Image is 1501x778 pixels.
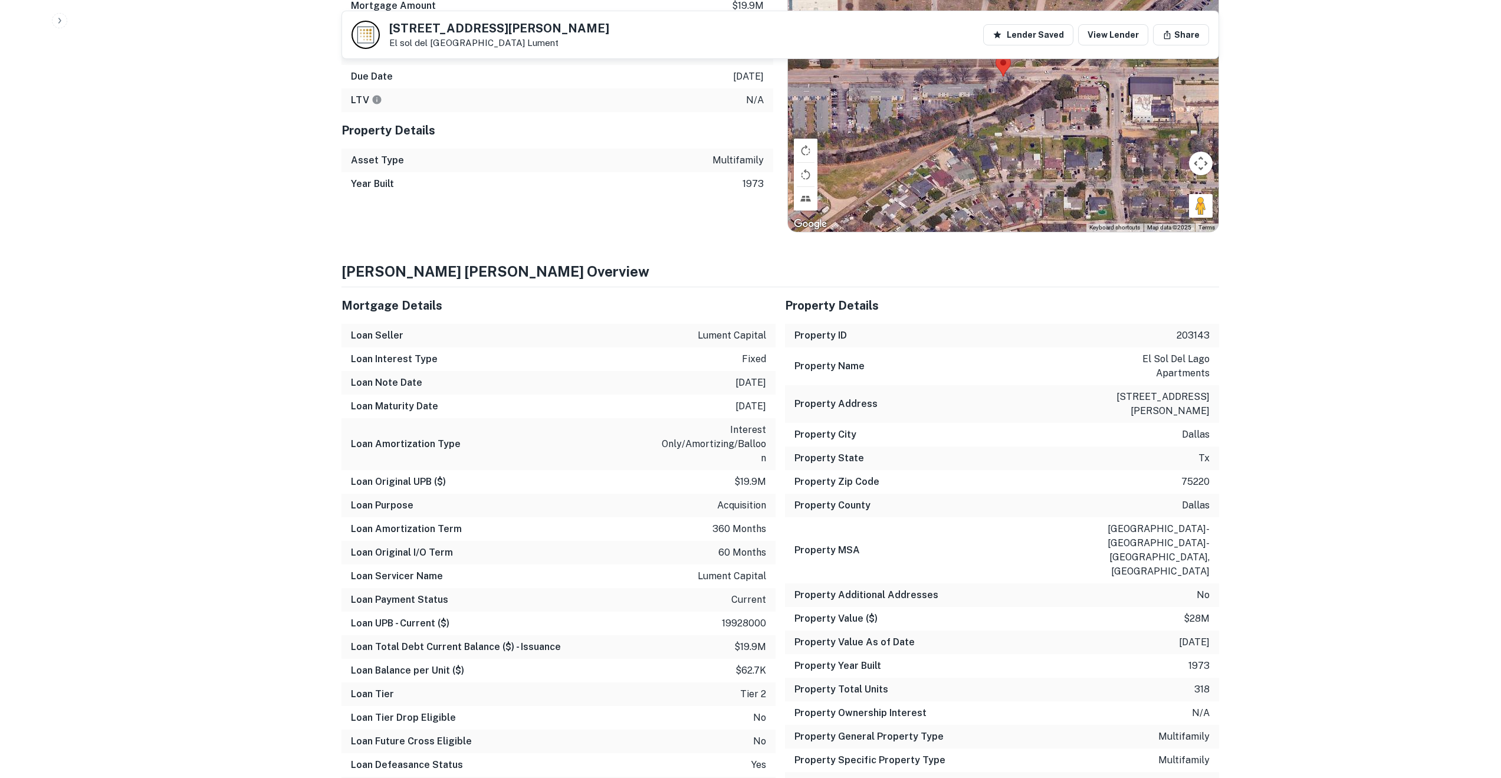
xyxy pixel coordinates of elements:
[1103,522,1210,579] p: [GEOGRAPHIC_DATA]-[GEOGRAPHIC_DATA]-[GEOGRAPHIC_DATA], [GEOGRAPHIC_DATA]
[351,522,462,536] h6: Loan Amortization Term
[351,329,403,343] h6: Loan Seller
[740,687,766,701] p: tier 2
[1189,194,1213,218] button: Drag Pegman onto the map to open Street View
[794,359,865,373] h6: Property Name
[351,546,453,560] h6: Loan Original I/O Term
[794,635,915,649] h6: Property Value As of Date
[1189,152,1213,175] button: Map camera controls
[351,376,422,390] h6: Loan Note Date
[1181,475,1210,489] p: 75220
[785,297,1219,314] h5: Property Details
[722,616,766,631] p: 19928000
[698,569,766,583] p: lument capital
[1158,753,1210,767] p: multifamily
[1078,24,1148,45] a: View Lender
[351,569,443,583] h6: Loan Servicer Name
[753,734,766,749] p: no
[341,261,1219,282] h4: [PERSON_NAME] [PERSON_NAME] Overview
[794,451,864,465] h6: Property State
[1153,24,1209,45] button: Share
[1103,390,1210,418] p: [STREET_ADDRESS][PERSON_NAME]
[794,163,817,186] button: Rotate map counterclockwise
[794,682,888,697] h6: Property Total Units
[1192,706,1210,720] p: n/a
[351,616,449,631] h6: Loan UPB - Current ($)
[794,329,847,343] h6: Property ID
[698,329,766,343] p: lument capital
[351,475,446,489] h6: Loan Original UPB ($)
[351,734,472,749] h6: Loan Future Cross Eligible
[1197,588,1210,602] p: no
[751,758,766,772] p: yes
[1103,352,1210,380] p: el sol del lago apartments
[527,38,559,48] a: Lument
[753,711,766,725] p: no
[351,664,464,678] h6: Loan Balance per Unit ($)
[1177,329,1210,343] p: 203143
[794,612,878,626] h6: Property Value ($)
[742,352,766,366] p: fixed
[794,428,856,442] h6: Property City
[351,437,461,451] h6: Loan Amortization Type
[351,640,561,654] h6: Loan Total Debt Current Balance ($) - Issuance
[1442,684,1501,740] iframe: Chat Widget
[731,593,766,607] p: current
[791,216,830,232] img: Google
[735,376,766,390] p: [DATE]
[351,153,404,168] h6: Asset Type
[794,753,945,767] h6: Property Specific Property Type
[794,706,927,720] h6: Property Ownership Interest
[341,297,776,314] h5: Mortgage Details
[794,397,878,411] h6: Property Address
[351,70,393,84] h6: Due Date
[1198,451,1210,465] p: tx
[660,423,766,465] p: interest only/amortizing/balloon
[1182,498,1210,513] p: dallas
[1194,682,1210,697] p: 318
[351,352,438,366] h6: Loan Interest Type
[351,177,394,191] h6: Year Built
[712,153,764,168] p: multifamily
[1158,730,1210,744] p: multifamily
[794,139,817,162] button: Rotate map clockwise
[717,498,766,513] p: acquisition
[351,399,438,413] h6: Loan Maturity Date
[735,664,766,678] p: $62.7k
[718,546,766,560] p: 60 months
[351,593,448,607] h6: Loan Payment Status
[733,70,764,84] p: [DATE]
[351,93,382,107] h6: LTV
[791,216,830,232] a: Open this area in Google Maps (opens a new window)
[351,498,413,513] h6: Loan Purpose
[1184,612,1210,626] p: $28m
[734,475,766,489] p: $19.9m
[389,38,609,48] p: El sol del [GEOGRAPHIC_DATA]
[1147,224,1191,231] span: Map data ©2025
[794,543,860,557] h6: Property MSA
[1198,224,1215,231] a: Terms (opens in new tab)
[794,588,938,602] h6: Property Additional Addresses
[351,758,463,772] h6: Loan Defeasance Status
[735,399,766,413] p: [DATE]
[743,177,764,191] p: 1973
[1179,635,1210,649] p: [DATE]
[351,687,394,701] h6: Loan Tier
[351,711,456,725] h6: Loan Tier Drop Eligible
[712,522,766,536] p: 360 months
[794,498,871,513] h6: Property County
[389,22,609,34] h5: [STREET_ADDRESS][PERSON_NAME]
[794,730,944,744] h6: Property General Property Type
[983,24,1073,45] button: Lender Saved
[1182,428,1210,442] p: dallas
[372,94,382,105] svg: LTVs displayed on the website are for informational purposes only and may be reported incorrectly...
[794,475,879,489] h6: Property Zip Code
[1089,224,1140,232] button: Keyboard shortcuts
[341,122,773,139] h5: Property Details
[746,93,764,107] p: n/a
[794,187,817,211] button: Tilt map
[794,659,881,673] h6: Property Year Built
[734,640,766,654] p: $19.9m
[1188,659,1210,673] p: 1973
